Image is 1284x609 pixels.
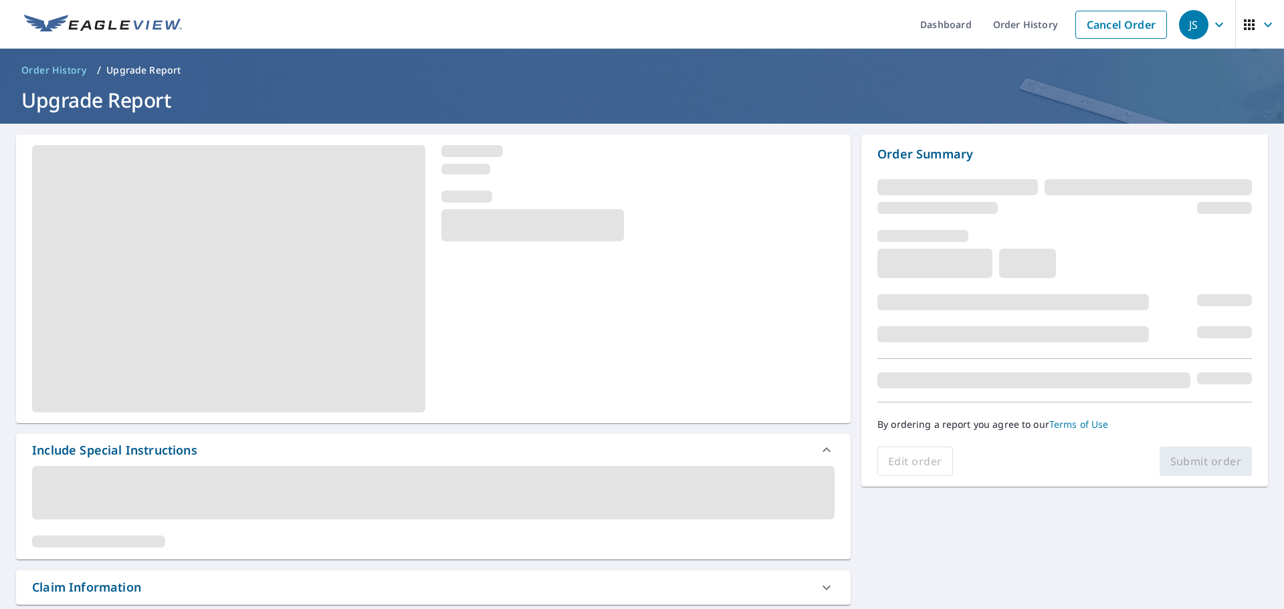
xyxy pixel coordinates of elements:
[106,64,181,77] p: Upgrade Report
[16,86,1268,114] h1: Upgrade Report
[16,434,851,466] div: Include Special Instructions
[16,59,1268,81] nav: breadcrumb
[32,441,197,459] div: Include Special Instructions
[16,570,851,604] div: Claim Information
[877,145,1252,163] p: Order Summary
[1179,10,1208,39] div: JS
[16,59,92,81] a: Order History
[32,578,141,596] div: Claim Information
[1049,418,1109,431] a: Terms of Use
[21,64,86,77] span: Order History
[97,62,101,78] li: /
[877,418,1252,431] p: By ordering a report you agree to our
[1075,11,1167,39] a: Cancel Order
[24,15,182,35] img: EV Logo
